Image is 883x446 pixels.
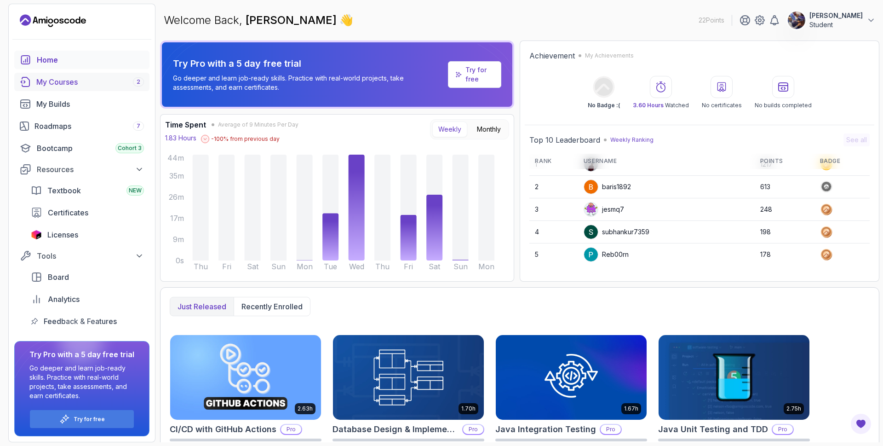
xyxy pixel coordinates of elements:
[699,16,724,25] p: 22 Points
[247,262,259,271] tspan: Sat
[271,262,286,271] tspan: Sun
[529,50,575,61] h2: Achievement
[404,262,413,271] tspan: Fri
[814,154,870,169] th: Badge
[14,73,149,91] a: courses
[463,425,483,434] p: Pro
[584,203,598,216] img: default monster avatar
[25,181,149,200] a: textbook
[281,425,301,434] p: Pro
[165,119,206,130] h3: Time Spent
[169,171,184,180] tspan: 35m
[14,95,149,113] a: builds
[25,226,149,244] a: licenses
[137,78,140,86] span: 2
[495,423,596,436] h2: Java Integration Testing
[118,145,142,152] span: Cohort 3
[165,133,196,143] p: 1.83 Hours
[529,154,578,169] th: Rank
[478,262,494,271] tspan: Mon
[633,102,664,109] span: 3.60 Hours
[37,164,144,175] div: Resources
[129,187,142,194] span: NEW
[448,61,501,88] a: Try for free
[48,207,88,218] span: Certificates
[31,230,42,239] img: jetbrains icon
[48,294,80,305] span: Analytics
[173,57,444,70] p: Try Pro with a 5 day free trial
[20,13,86,28] a: Landing page
[584,248,598,261] img: user profile image
[659,335,809,420] img: Java Unit Testing and TDD card
[584,247,629,262] div: Reb00rn
[25,290,149,308] a: analytics
[755,198,814,221] td: 248
[429,262,441,271] tspan: Sat
[170,297,234,316] button: Just released
[786,405,801,412] p: 2.75h
[755,176,814,198] td: 613
[25,268,149,286] a: board
[234,297,310,316] button: Recently enrolled
[37,143,144,154] div: Bootcamp
[584,202,624,217] div: jesmq7
[850,413,872,435] button: Open Feedback Button
[755,243,814,266] td: 178
[176,256,184,265] tspan: 0s
[37,250,144,261] div: Tools
[584,180,598,194] img: user profile image
[297,262,313,271] tspan: Mon
[432,122,467,137] button: Weekly
[809,11,863,20] p: [PERSON_NAME]
[34,121,144,132] div: Roadmaps
[471,122,507,137] button: Monthly
[809,20,863,29] p: Student
[496,335,647,420] img: Java Integration Testing card
[453,262,468,271] tspan: Sun
[29,410,134,429] button: Try for free
[588,102,620,109] p: No Badge :(
[585,52,634,59] p: My Achievements
[324,262,337,271] tspan: Tue
[137,122,140,130] span: 7
[755,221,814,243] td: 198
[787,11,876,29] button: user profile image[PERSON_NAME]Student
[375,262,390,271] tspan: Thu
[633,102,689,109] p: Watched
[173,235,184,244] tspan: 9m
[529,134,600,145] h2: Top 10 Leaderboard
[222,262,231,271] tspan: Fri
[178,301,226,312] p: Just released
[14,117,149,135] a: roadmaps
[218,121,298,128] span: Average of 9 Minutes Per Day
[584,225,649,239] div: subhankur7359
[25,203,149,222] a: certificates
[773,425,793,434] p: Pro
[246,13,339,27] span: [PERSON_NAME]
[465,65,494,84] a: Try for free
[658,423,768,436] h2: Java Unit Testing and TDD
[170,335,321,420] img: CI/CD with GitHub Actions card
[36,98,144,110] div: My Builds
[48,272,69,283] span: Board
[601,425,621,434] p: Pro
[173,74,444,92] p: Go deeper and learn job-ready skills. Practice with real-world projects, take assessments, and ea...
[169,192,184,202] tspan: 26m
[194,262,208,271] tspan: Thu
[333,335,484,420] img: Database Design & Implementation card
[584,225,598,239] img: user profile image
[170,423,276,436] h2: CI/CD with GitHub Actions
[702,102,742,109] p: No certificates
[529,221,578,243] td: 4
[29,364,134,400] p: Go deeper and learn job-ready skills. Practice with real-world projects, take assessments, and ea...
[578,154,755,169] th: Username
[584,180,631,194] div: baris1892
[74,416,105,423] a: Try for free
[164,13,353,28] p: Welcome Back,
[47,229,78,240] span: Licenses
[241,301,303,312] p: Recently enrolled
[170,214,184,223] tspan: 17m
[610,136,654,144] p: Weekly Ranking
[298,405,313,412] p: 2.63h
